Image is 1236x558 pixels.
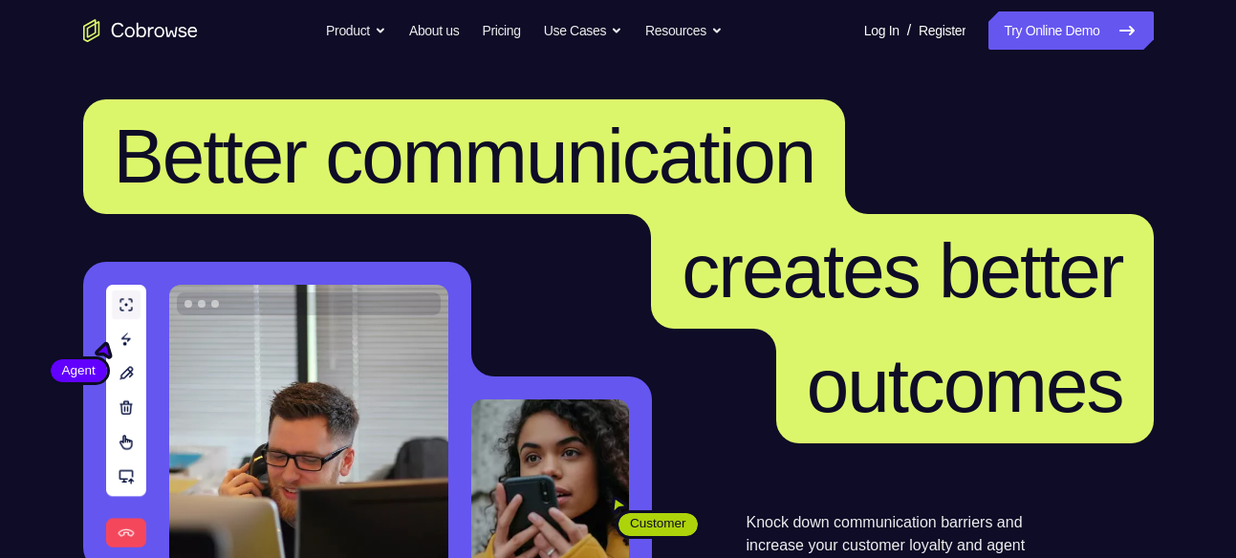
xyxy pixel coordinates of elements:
[988,11,1153,50] a: Try Online Demo
[864,11,900,50] a: Log In
[326,11,386,50] button: Product
[544,11,622,50] button: Use Cases
[807,343,1123,428] span: outcomes
[409,11,459,50] a: About us
[919,11,965,50] a: Register
[907,19,911,42] span: /
[682,228,1122,313] span: creates better
[482,11,520,50] a: Pricing
[83,19,198,42] a: Go to the home page
[645,11,723,50] button: Resources
[114,114,815,199] span: Better communication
